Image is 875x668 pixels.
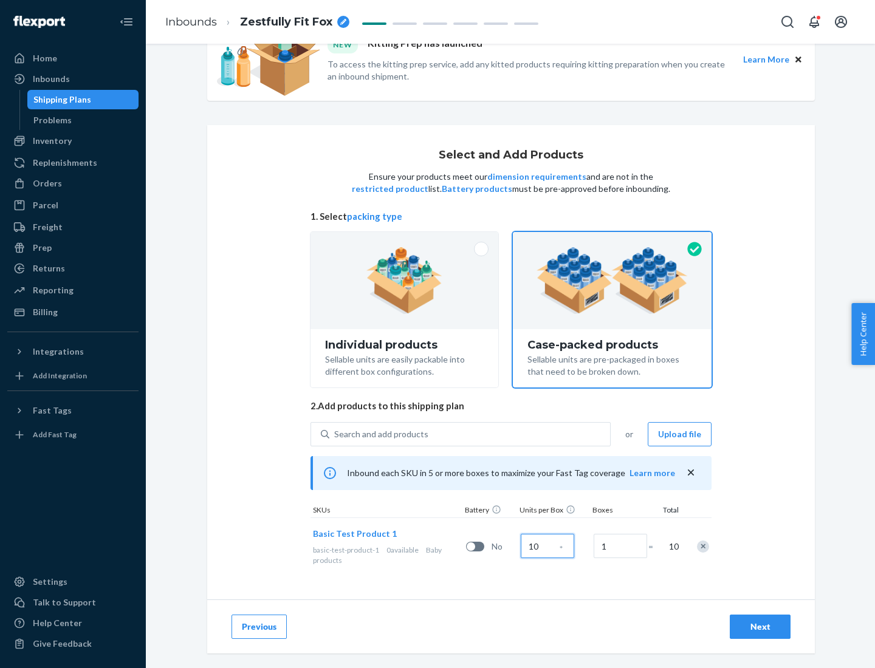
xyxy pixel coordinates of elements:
div: Home [33,52,57,64]
div: Help Center [33,617,82,629]
div: Inventory [33,135,72,147]
input: Case Quantity [521,534,574,558]
div: Problems [33,114,72,126]
div: Replenishments [33,157,97,169]
a: Orders [7,174,139,193]
a: Replenishments [7,153,139,172]
div: Boxes [590,505,651,517]
div: Freight [33,221,63,233]
div: Inbound each SKU in 5 or more boxes to maximize your Fast Tag coverage [311,456,712,490]
a: Parcel [7,196,139,215]
a: Reporting [7,281,139,300]
span: 2. Add products to this shipping plan [311,400,712,412]
span: basic-test-product-1 [313,545,379,554]
button: Basic Test Product 1 [313,528,397,540]
a: Inventory [7,131,139,151]
a: Add Integration [7,366,139,386]
button: Help Center [851,303,875,365]
a: Prep [7,238,139,257]
p: Ensure your products meet our and are not in the list. must be pre-approved before inbounding. [351,171,671,195]
button: Give Feedback [7,634,139,653]
div: Parcel [33,199,58,211]
button: close [685,466,697,479]
ol: breadcrumbs [156,4,359,40]
button: Learn more [630,467,675,479]
p: Kitting Prep has launched [368,36,482,53]
div: Give Feedback [33,638,92,650]
div: Individual products [325,339,484,351]
a: Talk to Support [7,593,139,612]
div: Prep [33,242,52,254]
div: Search and add products [334,428,428,440]
img: individual-pack.facf35554cb0f1810c75b2bd6df2d64e.png [366,247,442,314]
div: Settings [33,576,67,588]
div: Talk to Support [33,596,96,608]
button: Integrations [7,342,139,361]
button: Battery products [442,183,512,195]
div: Units per Box [517,505,590,517]
button: Open account menu [829,10,853,34]
a: Shipping Plans [27,90,139,109]
div: Add Integration [33,370,87,381]
div: Battery [462,505,517,517]
div: Integrations [33,346,84,358]
button: Upload file [648,422,712,446]
a: Problems [27,111,139,130]
div: Shipping Plans [33,94,91,106]
button: Next [730,615,791,639]
button: Close Navigation [114,10,139,34]
button: restricted product [352,183,428,195]
div: Sellable units are easily packable into different box configurations. [325,351,484,378]
p: To access the kitting prep service, add any kitted products requiring kitting preparation when yo... [328,58,732,83]
button: Open Search Box [775,10,800,34]
span: Zestfully Fit Fox [240,15,332,30]
button: packing type [347,210,402,223]
div: Inbounds [33,73,70,85]
div: Case-packed products [527,339,697,351]
div: Next [740,621,780,633]
a: Inbounds [165,15,217,29]
a: Inbounds [7,69,139,89]
div: Fast Tags [33,404,72,417]
span: 0 available [386,545,419,554]
div: Billing [33,306,58,318]
div: Reporting [33,284,74,296]
div: Remove Item [697,540,709,553]
span: = [648,540,661,553]
a: Help Center [7,613,139,633]
div: Baby products [313,545,461,565]
button: Close [792,53,805,66]
a: Returns [7,259,139,278]
input: Number of boxes [594,534,647,558]
div: Total [651,505,681,517]
span: 1. Select [311,210,712,223]
div: NEW [328,36,358,53]
div: SKUs [311,505,462,517]
button: Open notifications [802,10,826,34]
span: 10 [667,540,679,553]
button: Learn More [743,53,789,66]
a: Freight [7,217,139,237]
a: Billing [7,302,139,322]
span: or [625,428,633,440]
span: Basic Test Product 1 [313,528,397,539]
div: Orders [33,177,62,189]
span: No [492,540,516,553]
img: Flexport logo [13,16,65,28]
img: case-pack.59cecea509d18c883b923b81aeac6d0b.png [537,247,688,314]
button: Previous [232,615,287,639]
div: Returns [33,262,65,274]
h1: Select and Add Products [439,149,583,162]
a: Settings [7,572,139,591]
button: Fast Tags [7,401,139,420]
div: Add Fast Tag [33,429,77,440]
a: Add Fast Tag [7,425,139,445]
div: Sellable units are pre-packaged in boxes that need to be broken down. [527,351,697,378]
a: Home [7,49,139,68]
button: dimension requirements [487,171,586,183]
